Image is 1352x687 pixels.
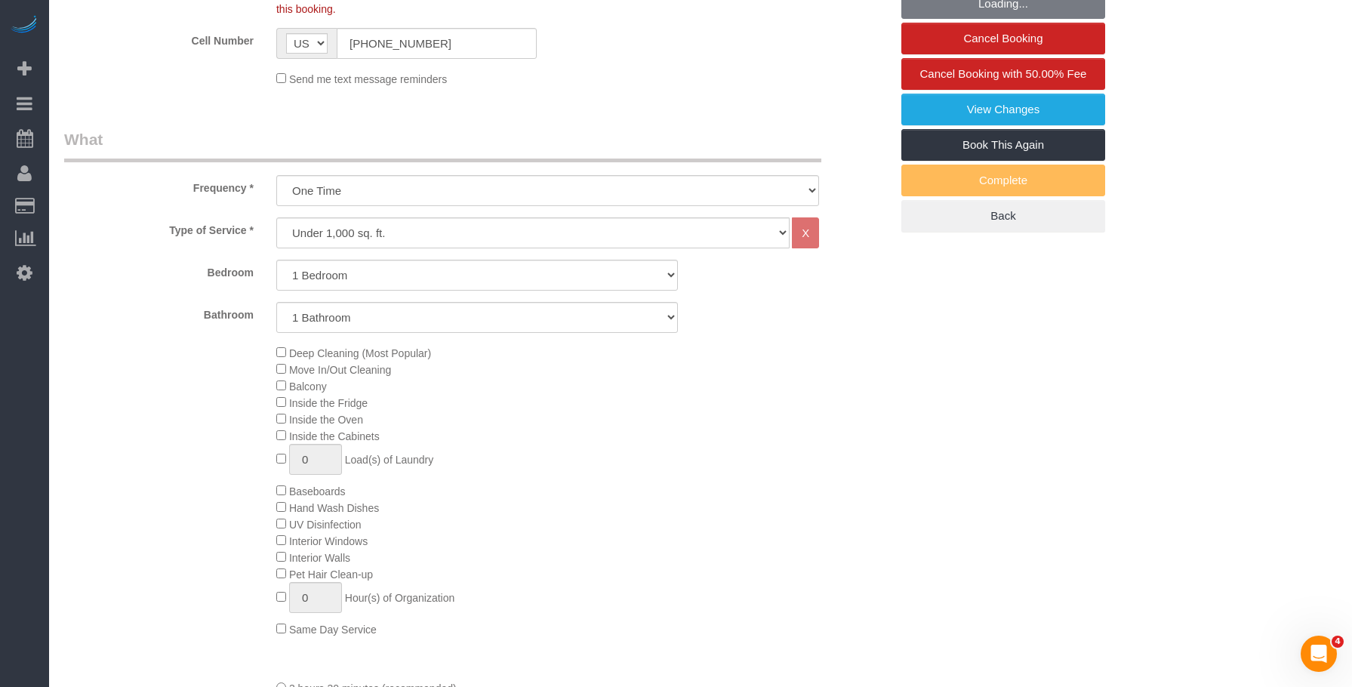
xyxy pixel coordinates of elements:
[901,94,1105,125] a: View Changes
[289,397,368,409] span: Inside the Fridge
[1301,636,1337,672] iframe: Intercom live chat
[901,129,1105,161] a: Book This Again
[53,175,265,196] label: Frequency *
[337,28,537,59] input: Cell Number
[53,302,265,322] label: Bathroom
[1332,636,1344,648] span: 4
[53,260,265,280] label: Bedroom
[920,67,1087,80] span: Cancel Booking with 50.00% Fee
[289,502,379,514] span: Hand Wash Dishes
[289,568,373,581] span: Pet Hair Clean-up
[289,364,391,376] span: Move In/Out Cleaning
[901,200,1105,232] a: Back
[289,535,368,547] span: Interior Windows
[289,519,362,531] span: UV Disinfection
[53,217,265,238] label: Type of Service *
[289,552,350,564] span: Interior Walls
[289,414,363,426] span: Inside the Oven
[289,624,377,636] span: Same Day Service
[289,347,431,359] span: Deep Cleaning (Most Popular)
[9,15,39,36] img: Automaid Logo
[901,23,1105,54] a: Cancel Booking
[289,73,447,85] span: Send me text message reminders
[53,28,265,48] label: Cell Number
[289,430,380,442] span: Inside the Cabinets
[901,58,1105,90] a: Cancel Booking with 50.00% Fee
[64,128,821,162] legend: What
[345,454,434,466] span: Load(s) of Laundry
[289,380,327,393] span: Balcony
[289,485,346,498] span: Baseboards
[345,592,455,604] span: Hour(s) of Organization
